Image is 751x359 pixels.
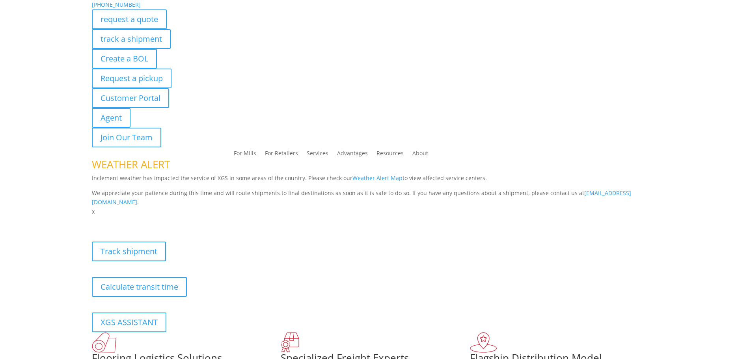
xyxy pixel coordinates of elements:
a: Customer Portal [92,88,169,108]
a: Resources [376,151,404,159]
img: xgs-icon-flagship-distribution-model-red [470,332,497,353]
a: About [412,151,428,159]
a: Request a pickup [92,69,171,88]
a: Advantages [337,151,368,159]
a: XGS ASSISTANT [92,312,166,332]
a: [PHONE_NUMBER] [92,1,141,8]
a: For Retailers [265,151,298,159]
a: Weather Alert Map [352,174,403,182]
p: Inclement weather has impacted the service of XGS in some areas of the country. Please check our ... [92,173,660,188]
a: Services [307,151,328,159]
img: xgs-icon-total-supply-chain-intelligence-red [92,332,116,353]
a: Agent [92,108,130,128]
a: For Mills [234,151,256,159]
img: xgs-icon-focused-on-flooring-red [281,332,299,353]
a: Join Our Team [92,128,161,147]
a: Create a BOL [92,49,157,69]
p: x [92,207,660,216]
a: request a quote [92,9,167,29]
span: WEATHER ALERT [92,157,170,171]
a: Calculate transit time [92,277,187,297]
a: Track shipment [92,242,166,261]
b: Visibility, transparency, and control for your entire supply chain. [92,218,268,225]
p: We appreciate your patience during this time and will route shipments to final destinations as so... [92,188,660,207]
a: track a shipment [92,29,171,49]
